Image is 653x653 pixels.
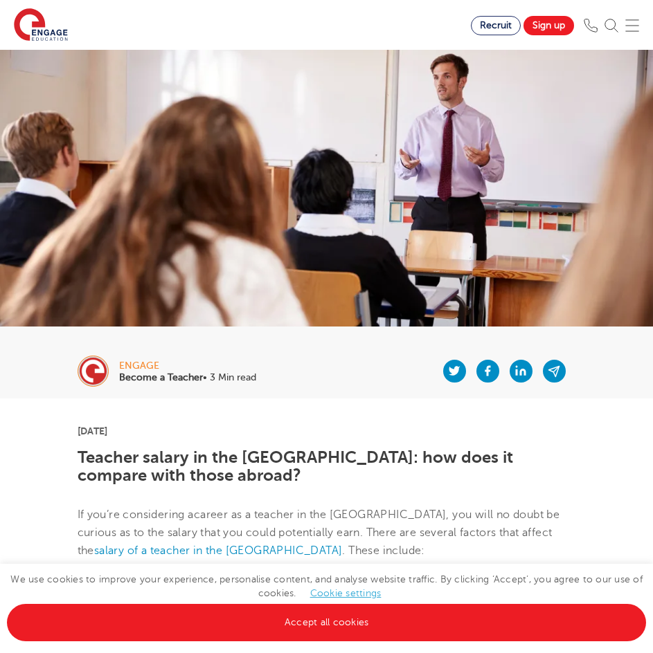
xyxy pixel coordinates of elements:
div: engage [119,361,256,371]
a: Accept all cookies [7,604,646,641]
h1: Teacher salary in the [GEOGRAPHIC_DATA]: how does it compare with those abroad? [78,448,576,485]
span: career as a teacher in the [GEOGRAPHIC_DATA] [194,508,447,521]
span: . These include: [342,544,424,557]
a: Recruit [471,16,521,35]
img: Mobile Menu [625,19,639,33]
img: Phone [584,19,598,33]
span: , you will no doubt be curious as to the salary that you could potentially earn. There are severa... [78,508,560,558]
p: [DATE] [78,426,576,436]
span: Recruit [480,20,512,30]
a: Cookie settings [310,588,382,598]
a: Sign up [524,16,574,35]
span: If you’re considering a [78,508,194,521]
img: Engage Education [14,8,68,43]
p: • 3 Min read [119,373,256,383]
img: Search [605,19,618,33]
b: Become a Teacher [119,372,203,383]
a: salary of a teacher in the [GEOGRAPHIC_DATA] [94,544,343,557]
span: We use cookies to improve your experience, personalise content, and analyse website traffic. By c... [7,574,646,627]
